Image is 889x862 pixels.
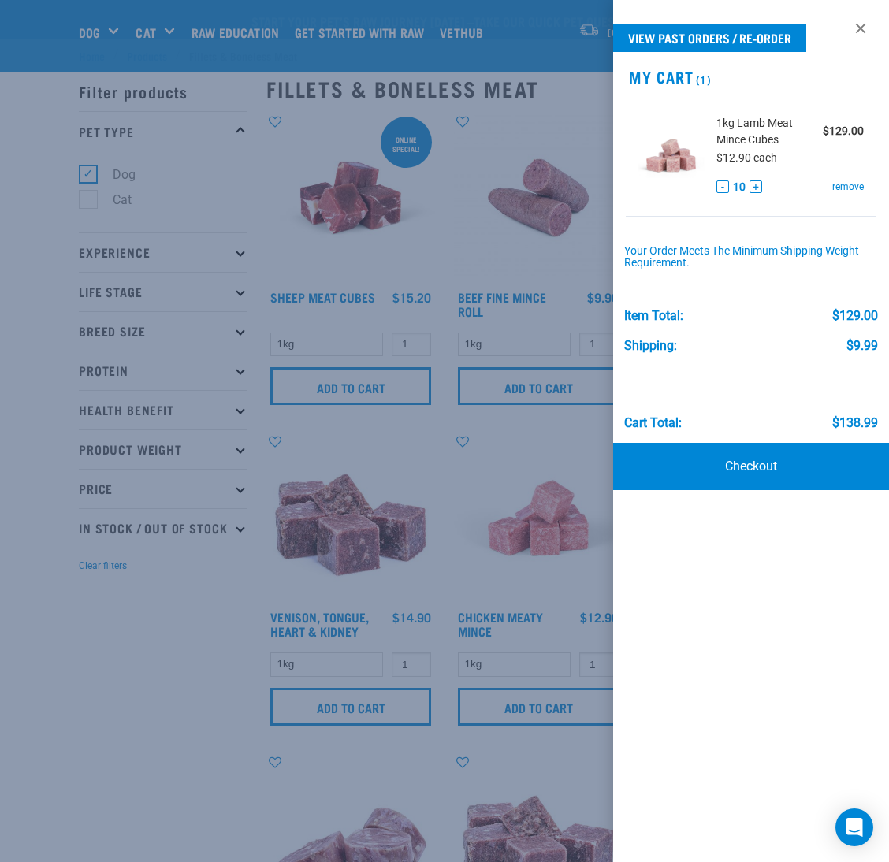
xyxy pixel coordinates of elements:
[835,808,873,846] div: Open Intercom Messenger
[624,339,677,353] div: Shipping:
[613,24,806,52] a: View past orders / re-order
[624,416,682,430] div: Cart total:
[846,339,878,353] div: $9.99
[832,180,864,194] a: remove
[613,443,889,490] a: Checkout
[716,180,729,193] button: -
[832,416,878,430] div: $138.99
[733,179,746,195] span: 10
[716,151,777,164] span: $12.90 each
[694,76,712,82] span: (1)
[613,68,889,86] h2: My Cart
[823,124,864,137] strong: $129.00
[624,309,683,323] div: Item Total:
[832,309,878,323] div: $129.00
[624,245,879,270] div: Your order meets the minimum shipping weight requirement.
[638,115,705,196] img: Lamb Meat Mince Cubes
[750,180,762,193] button: +
[716,115,823,148] span: 1kg Lamb Meat Mince Cubes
